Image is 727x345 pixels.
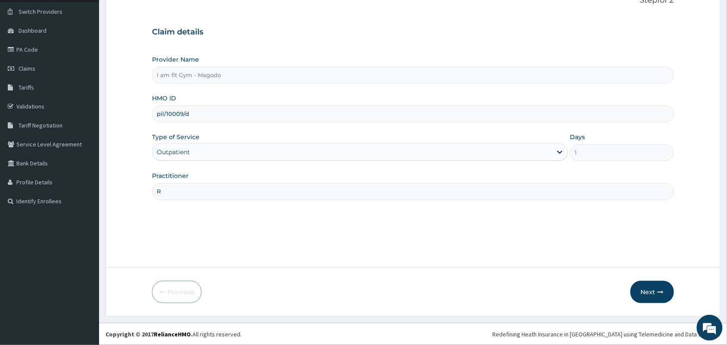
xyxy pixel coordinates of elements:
[4,235,164,265] textarea: Type your message and hit 'Enter'
[152,281,202,303] button: Previous
[493,330,721,339] div: Redefining Heath Insurance in [GEOGRAPHIC_DATA] using Telemedicine and Data Science!
[141,4,162,25] div: Minimize live chat window
[152,133,199,141] label: Type of Service
[152,171,189,180] label: Practitioner
[45,48,145,59] div: Chat with us now
[152,55,199,64] label: Provider Name
[19,121,62,129] span: Tariff Negotiation
[19,27,47,34] span: Dashboard
[152,94,176,103] label: HMO ID
[19,65,35,72] span: Claims
[570,133,585,141] label: Days
[19,8,62,16] span: Switch Providers
[631,281,674,303] button: Next
[19,84,34,91] span: Tariffs
[99,323,727,345] footer: All rights reserved.
[16,43,35,65] img: d_794563401_company_1708531726252_794563401
[50,109,119,196] span: We're online!
[106,330,193,338] strong: Copyright © 2017 .
[152,106,674,122] input: Enter HMO ID
[152,28,674,37] h3: Claim details
[154,330,191,338] a: RelianceHMO
[152,183,674,200] input: Enter Name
